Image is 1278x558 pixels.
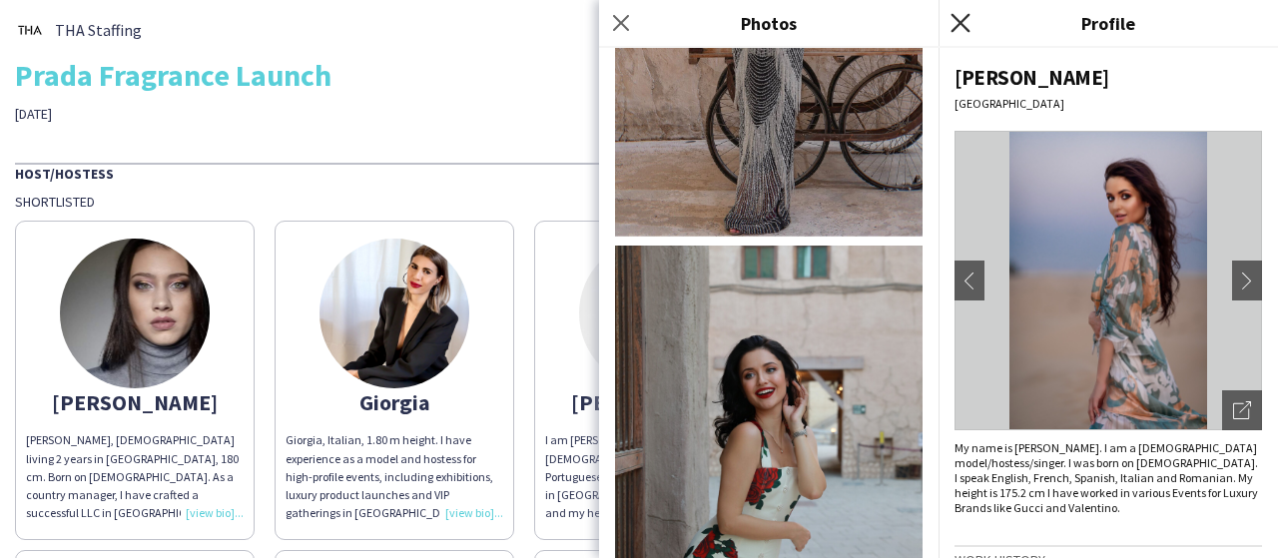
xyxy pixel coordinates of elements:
img: thumb-0b1c4840-441c-4cf7-bc0f-fa59e8b685e2..jpg [15,15,45,45]
img: thumb-5d29bc36-2232-4abb-9ee6-16dc6b8fe785.jpg [60,239,210,388]
div: [PERSON_NAME] [955,64,1262,91]
div: Prada Fragrance Launch [15,60,1263,90]
div: My name is [PERSON_NAME]. I am a [DEMOGRAPHIC_DATA] model/hostess/singer. I was born on [DEMOGRAP... [955,440,1262,515]
img: thumb-167354389163c040d3eec95.jpeg [319,239,469,388]
div: [PERSON_NAME], [DEMOGRAPHIC_DATA] living 2 years in [GEOGRAPHIC_DATA], 180 cm. Born on [DEMOGRAPH... [26,431,244,522]
div: Giorgia [286,393,503,411]
div: [PERSON_NAME] [545,393,763,411]
div: Shortlisted [15,193,1263,211]
div: Open photos pop-in [1222,390,1262,430]
div: [GEOGRAPHIC_DATA] [955,96,1262,111]
h3: Profile [939,10,1278,36]
div: Giorgia, Italian, 1.80 m height. I have experience as a model and hostess for high-profile events... [286,431,503,522]
h3: Photos [599,10,939,36]
div: [PERSON_NAME] [26,393,244,411]
img: thumb-6891fe4fabf94.jpeg [579,239,729,388]
div: Host/Hostess [15,163,1263,183]
img: Crew avatar or photo [955,131,1262,430]
span: THA Staffing [55,21,142,39]
div: I am [PERSON_NAME]. I’m [DEMOGRAPHIC_DATA] and I speak Portuguese and English. I have been living... [545,431,763,522]
div: [DATE] [15,105,452,123]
